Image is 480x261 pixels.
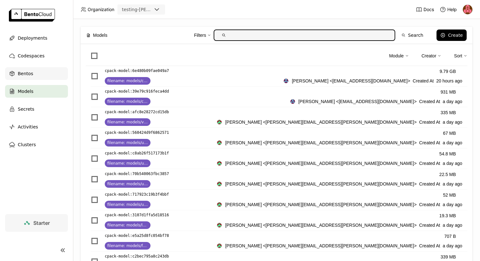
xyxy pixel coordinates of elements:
img: Bhavay Bhushan [217,161,222,166]
a: cpack-model:c2bec795a8c243db [105,253,217,259]
span: filename: models/ultralytics/bbox/hand_yolov8s.pt [107,181,148,186]
a: cpack-model:39e79c916feca4dd [105,88,290,95]
span: filename: models/clip/t5xxl_fp16.safetensors [107,78,148,83]
a: Docs [416,6,434,13]
div: 19.3 MB [439,212,456,219]
li: List item [86,148,467,169]
input: Selected testing-fleek. [152,7,153,13]
a: Activities [5,121,68,133]
a: Starter [5,214,68,232]
span: Activities [18,123,38,131]
div: 67 MB [443,130,456,137]
li: List item [86,66,467,87]
img: logo [9,9,55,22]
a: cpack-model:afc8e28272cd15db [105,109,217,115]
span: filename: models/upscale_models/4x_NMKD-Siax_200k.pth [107,140,148,145]
li: List item [86,190,467,210]
img: Bhavay Bhushan [217,223,222,227]
span: a day ago [443,242,463,249]
a: Deployments [5,32,68,44]
div: 54.8 MB [439,150,456,157]
span: a day ago [443,201,463,208]
span: filename: models/ultralytics/segm/person_yolov8m-seg.pt [107,161,148,166]
img: Muhammad Arslan [463,5,472,14]
a: Bentos [5,67,68,80]
span: filename: models/ultralytics/bbox/face_yolov8m.pt [107,202,148,207]
li: List item [86,128,467,148]
li: List item [86,87,467,107]
span: a day ago [443,139,463,146]
p: cpack-model : 3107d1ffa5d18516 [105,212,169,218]
div: 52 MB [443,192,456,199]
span: [PERSON_NAME] <[PERSON_NAME][EMAIL_ADDRESS][PERSON_NAME][DOMAIN_NAME]> [225,119,417,126]
span: Deployments [18,34,47,42]
a: cpack-model:717923c19b3f4bbf [105,191,217,198]
img: Bhavay Bhushan [217,120,222,124]
p: cpack-model : c2bec795a8c243db [105,253,169,259]
li: List item [86,231,467,251]
img: Bhavay Bhushan [217,182,222,186]
span: Starter [33,220,50,226]
span: filename: models/face_parsing/preprocessor_config.json [107,243,148,248]
p: cpack-model : 717923c19b3f4bbf [105,191,169,198]
div: Create [448,33,463,38]
a: Models [5,85,68,98]
div: Created At [217,201,462,208]
div: Module [389,49,409,62]
img: Bhavay Bhushan [217,244,222,248]
p: cpack-model : 70b540063fbc3857 [105,171,169,177]
div: Created At [217,222,462,229]
span: [PERSON_NAME] <[PERSON_NAME][EMAIL_ADDRESS][PERSON_NAME][DOMAIN_NAME]> [225,160,417,167]
p: cpack-model : 6e480b09fae049a7 [105,68,169,74]
span: a day ago [443,180,463,187]
a: cpack-model:c8ab26f517173b1f [105,150,217,156]
img: Bhavay Bhushan [217,202,222,207]
a: Secrets [5,103,68,115]
div: 22.5 MB [439,171,456,178]
div: testing-[PERSON_NAME] [122,6,152,13]
span: Models [18,88,33,95]
span: [PERSON_NAME] <[PERSON_NAME][EMAIL_ADDRESS][PERSON_NAME][DOMAIN_NAME]> [225,222,417,229]
div: Filters [194,32,206,39]
span: Models [93,32,107,39]
span: a day ago [443,98,463,105]
div: Help [440,6,457,13]
p: cpack-model : e5a25d8fc054bf78 [105,232,169,239]
span: Bentos [18,70,33,77]
div: 339 MB [441,253,456,260]
div: Sort [454,52,462,59]
a: cpack-model:e5a25d8fc054bf78 [105,232,217,239]
span: Docs [423,7,434,12]
div: Creator [422,49,442,62]
div: Created At [283,77,462,84]
div: Created At [217,160,462,167]
a: Codespaces [5,49,68,62]
div: List item [86,169,467,190]
span: Codespaces [18,52,44,60]
span: filename: models/vae/ae.safetensors [107,120,148,125]
li: List item [86,107,467,128]
div: Filters [194,29,211,42]
span: [PERSON_NAME] <[PERSON_NAME][EMAIL_ADDRESS][PERSON_NAME][DOMAIN_NAME]> [225,180,417,187]
div: 9.79 GB [440,68,456,75]
div: Created At [217,242,462,249]
span: Help [447,7,457,12]
p: cpack-model : afc8e28272cd15db [105,109,169,115]
div: Created At [217,180,462,187]
li: List item [86,210,467,231]
span: [PERSON_NAME] <[PERSON_NAME][EMAIL_ADDRESS][PERSON_NAME][DOMAIN_NAME]> [225,242,417,249]
div: Created At [290,98,462,105]
img: Jiang [284,79,288,83]
div: Created At [217,139,462,146]
span: [PERSON_NAME] <[PERSON_NAME][EMAIL_ADDRESS][PERSON_NAME][DOMAIN_NAME]> [225,139,417,146]
p: cpack-model : 560424d9f6862571 [105,129,169,136]
div: Module [389,52,404,59]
